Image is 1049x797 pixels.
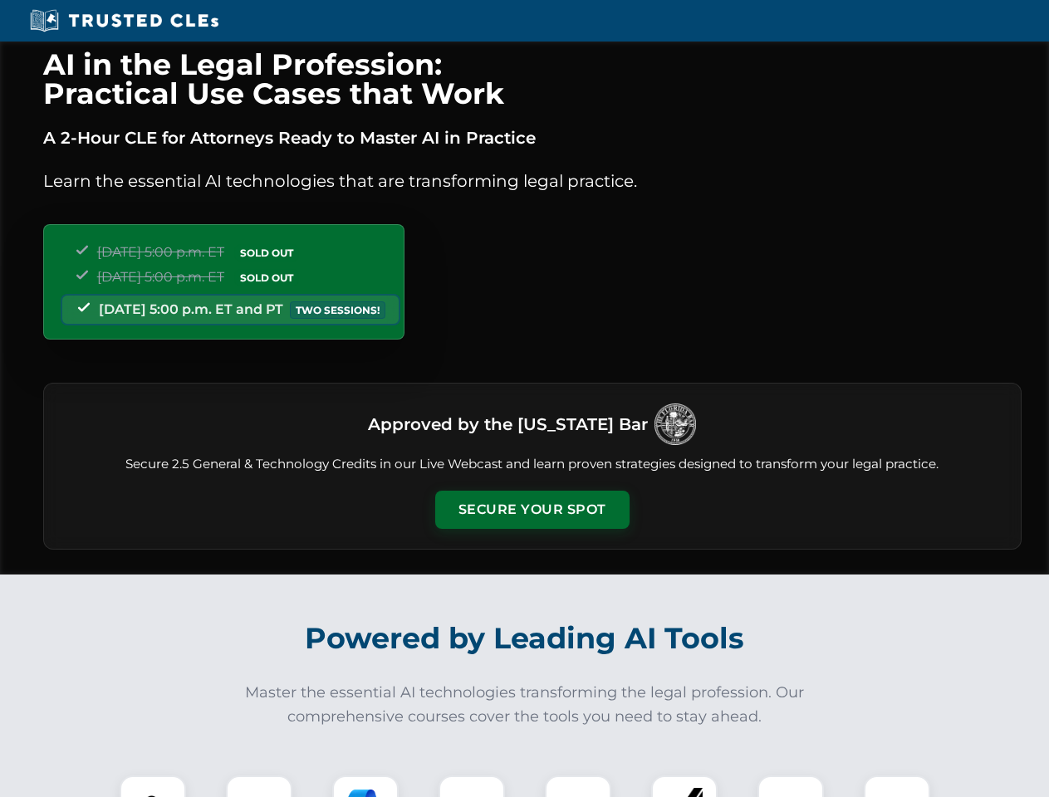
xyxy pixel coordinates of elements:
h3: Approved by the [US_STATE] Bar [368,409,648,439]
img: Logo [654,403,696,445]
h1: AI in the Legal Profession: Practical Use Cases that Work [43,50,1022,108]
button: Secure Your Spot [435,491,630,529]
span: SOLD OUT [234,244,299,262]
p: Secure 2.5 General & Technology Credits in our Live Webcast and learn proven strategies designed ... [64,455,1001,474]
img: Trusted CLEs [25,8,223,33]
p: A 2-Hour CLE for Attorneys Ready to Master AI in Practice [43,125,1022,151]
p: Learn the essential AI technologies that are transforming legal practice. [43,168,1022,194]
span: SOLD OUT [234,269,299,286]
span: [DATE] 5:00 p.m. ET [97,244,224,260]
p: Master the essential AI technologies transforming the legal profession. Our comprehensive courses... [234,681,816,729]
h2: Powered by Leading AI Tools [65,609,985,667]
span: [DATE] 5:00 p.m. ET [97,269,224,285]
